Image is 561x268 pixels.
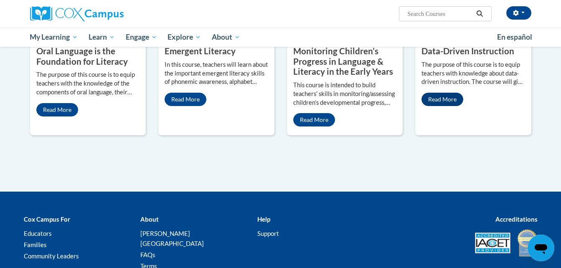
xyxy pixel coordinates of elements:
property: Oral Language is the Foundation for Literacy [36,46,128,66]
b: Cox Campus For [24,215,70,223]
a: Cox Campus [30,6,189,21]
input: Search Courses [406,9,473,19]
span: Explore [168,32,201,42]
a: En español [492,28,538,46]
a: About [206,28,246,47]
property: Monitoring Children’s Progress in Language & Literacy in the Early Years [293,46,393,76]
a: Read More [36,103,78,116]
span: About [212,32,240,42]
p: In this course, teachers will learn about the important emergent literacy skills of phonemic awar... [165,61,268,87]
a: FAQs [140,251,155,258]
a: Learn [83,28,120,47]
p: This course is intended to build teachers’ skills in monitoring/assessing children’s developmenta... [293,81,397,107]
a: Support [257,230,279,237]
b: Help [257,215,270,223]
img: Cox Campus [30,6,124,21]
span: My Learning [30,32,78,42]
property: Emergent Literacy [165,46,236,56]
span: Engage [126,32,157,42]
span: En español [497,33,532,41]
property: Data-Driven Instruction [421,46,514,56]
iframe: Button to launch messaging window [528,235,554,261]
p: The purpose of this course is to equip teachers with the knowledge of the components of oral lang... [36,71,140,97]
span: Learn [89,32,115,42]
a: [PERSON_NAME][GEOGRAPHIC_DATA] [140,230,204,247]
a: My Learning [25,28,84,47]
a: Engage [120,28,162,47]
a: Community Leaders [24,252,79,260]
a: Read More [421,93,463,106]
b: Accreditations [495,215,538,223]
img: IDA® Accredited [517,228,538,258]
button: Search [473,9,486,19]
a: Explore [162,28,206,47]
p: The purpose of this course is to equip teachers with knowledge about data-driven instruction. The... [421,61,525,87]
img: Accredited IACET® Provider [475,233,510,253]
b: About [140,215,159,223]
a: Read More [293,113,335,126]
button: Account Settings [506,6,531,20]
a: Read More [165,93,206,106]
a: Families [24,241,47,248]
a: Educators [24,230,52,237]
div: Main menu [18,28,544,47]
